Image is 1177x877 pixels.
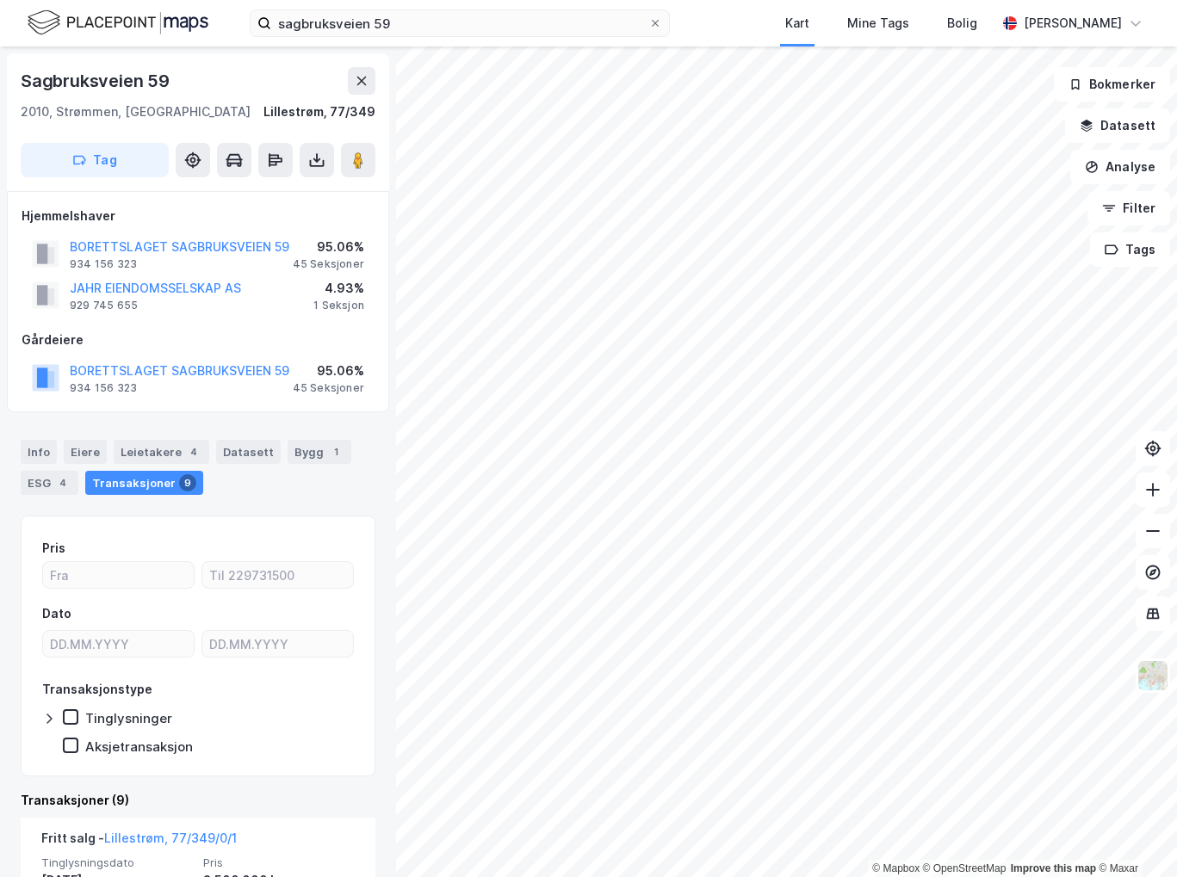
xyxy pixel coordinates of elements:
span: Tinglysningsdato [41,855,193,870]
a: OpenStreetMap [923,862,1007,874]
div: Kart [785,13,809,34]
div: 45 Seksjoner [293,381,364,395]
div: 929 745 655 [70,299,138,312]
button: Bokmerker [1054,67,1170,102]
div: 934 156 323 [70,381,137,395]
button: Datasett [1065,108,1170,143]
a: Improve this map [1011,862,1096,874]
input: DD.MM.YYYY [202,631,353,657]
div: Eiere [64,440,107,464]
div: Tinglysninger [85,710,172,726]
iframe: Chat Widget [1091,794,1177,877]
div: 2010, Strømmen, [GEOGRAPHIC_DATA] [21,102,251,122]
div: Bygg [288,440,351,464]
span: Pris [203,855,355,870]
div: 95.06% [293,237,364,257]
input: Søk på adresse, matrikkel, gårdeiere, leietakere eller personer [271,10,648,36]
div: 4 [185,443,202,460]
div: Gårdeiere [22,330,375,350]
img: logo.f888ab2527a4732fd821a326f86c7f29.svg [28,8,208,38]
div: 1 Seksjon [313,299,364,312]
button: Filter [1087,191,1170,225]
div: Mine Tags [847,13,909,34]
div: ESG [21,471,78,495]
button: Analyse [1070,150,1170,184]
div: Transaksjonstype [42,679,152,700]
div: Lillestrøm, 77/349 [263,102,375,122]
div: Transaksjoner (9) [21,790,375,811]
div: Datasett [216,440,281,464]
button: Tag [21,143,169,177]
div: 45 Seksjoner [293,257,364,271]
div: 934 156 323 [70,257,137,271]
div: Leietakere [114,440,209,464]
div: Fritt salg - [41,828,237,855]
div: Info [21,440,57,464]
img: Z [1137,659,1169,692]
a: Lillestrøm, 77/349/0/1 [104,831,237,845]
div: Pris [42,538,65,559]
div: Sagbruksveien 59 [21,67,173,95]
input: Til 229731500 [202,562,353,588]
input: Fra [43,562,194,588]
div: Aksjetransaksjon [85,738,193,755]
div: Bolig [947,13,977,34]
div: 4 [54,474,71,491]
div: 9 [179,474,196,491]
div: Dato [42,603,71,624]
div: Hjemmelshaver [22,206,375,226]
button: Tags [1090,232,1170,267]
input: DD.MM.YYYY [43,631,194,657]
div: 1 [327,443,344,460]
div: 4.93% [313,278,364,299]
div: Transaksjoner [85,471,203,495]
div: 95.06% [293,361,364,381]
a: Mapbox [872,862,920,874]
div: [PERSON_NAME] [1024,13,1122,34]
